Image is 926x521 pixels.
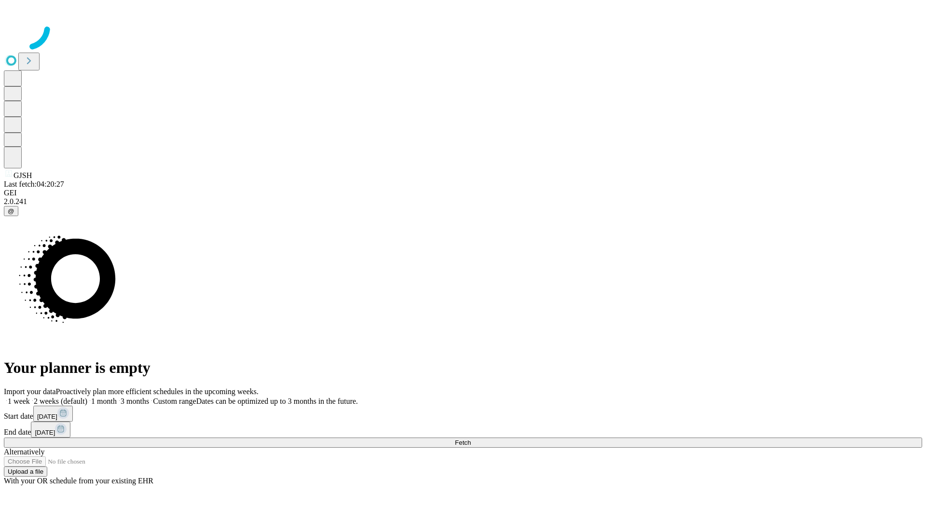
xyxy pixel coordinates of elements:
[121,397,149,405] span: 3 months
[4,406,922,422] div: Start date
[8,397,30,405] span: 1 week
[4,466,47,477] button: Upload a file
[14,171,32,179] span: GJSH
[196,397,358,405] span: Dates can be optimized up to 3 months in the future.
[153,397,196,405] span: Custom range
[4,359,922,377] h1: Your planner is empty
[35,429,55,436] span: [DATE]
[31,422,70,438] button: [DATE]
[91,397,117,405] span: 1 month
[4,387,56,396] span: Import your data
[56,387,259,396] span: Proactively plan more efficient schedules in the upcoming weeks.
[4,438,922,448] button: Fetch
[4,477,153,485] span: With your OR schedule from your existing EHR
[33,406,73,422] button: [DATE]
[4,197,922,206] div: 2.0.241
[8,207,14,215] span: @
[4,206,18,216] button: @
[4,448,44,456] span: Alternatively
[4,189,922,197] div: GEI
[4,180,64,188] span: Last fetch: 04:20:27
[34,397,87,405] span: 2 weeks (default)
[4,422,922,438] div: End date
[37,413,57,420] span: [DATE]
[455,439,471,446] span: Fetch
